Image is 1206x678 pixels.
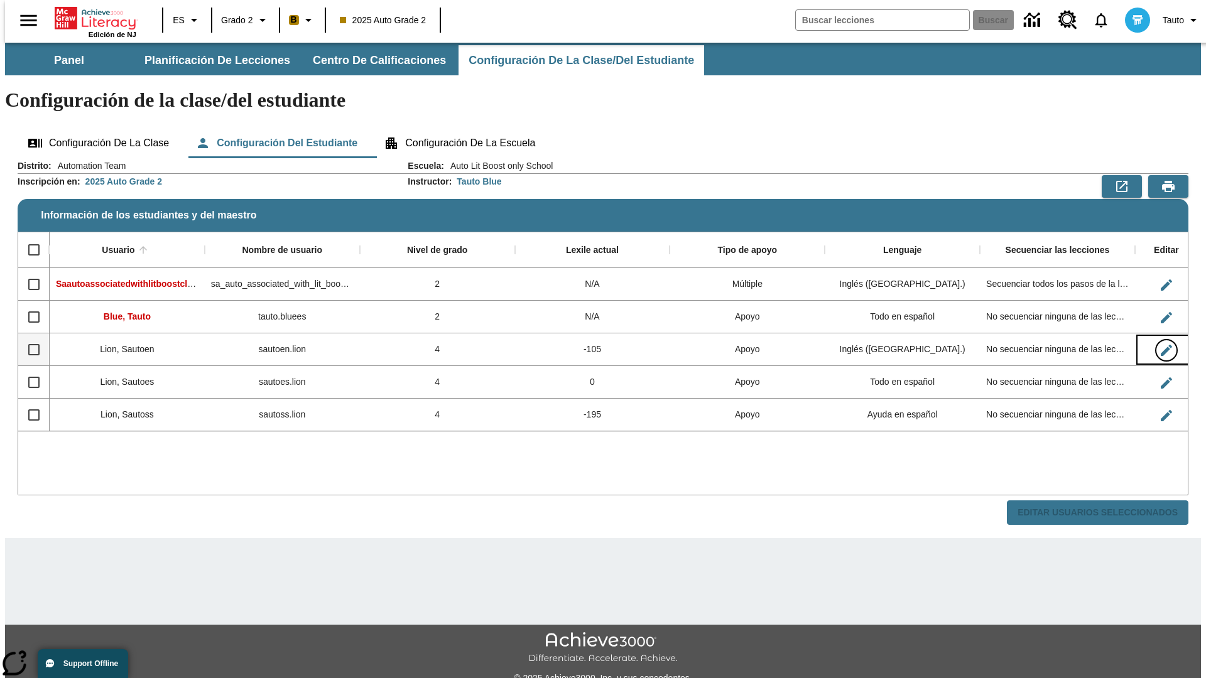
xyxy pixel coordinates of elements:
div: 2 [360,268,515,301]
div: Inglés (EE. UU.) [825,333,980,366]
div: Nombre de usuario [242,245,322,256]
div: 4 [360,366,515,399]
div: Subbarra de navegación [5,45,705,75]
span: ES [173,14,185,27]
div: Apoyo [670,366,825,399]
button: Editar Usuario [1154,338,1179,363]
input: Buscar campo [796,10,969,30]
div: 2025 Auto Grade 2 [85,175,162,188]
button: Lenguaje: ES, Selecciona un idioma [167,9,207,31]
span: B [291,12,297,28]
button: Support Offline [38,649,128,678]
div: Múltiple [670,268,825,301]
button: Editar Usuario [1154,403,1179,428]
a: Centro de información [1016,3,1051,38]
div: 4 [360,333,515,366]
button: Escoja un nuevo avatar [1117,4,1158,36]
button: Configuración de la escuela [374,128,545,158]
span: Support Offline [63,659,118,668]
div: tauto.bluees [205,301,360,333]
div: Tipo de apoyo [717,245,777,256]
div: No secuenciar ninguna de las lecciones [980,301,1135,333]
div: Tauto Blue [457,175,501,188]
h2: Escuela : [408,161,444,171]
img: Achieve3000 Differentiate Accelerate Achieve [528,632,678,664]
div: Ayuda en español [825,399,980,431]
div: Apoyo [670,399,825,431]
button: Exportar a CSV [1102,175,1142,198]
div: Información de los estudiantes y del maestro [18,159,1188,525]
span: Lion, Sautoes [100,377,155,387]
span: Grado 2 [221,14,253,27]
button: Panel [6,45,132,75]
div: Configuración de la clase/del estudiante [18,128,1188,158]
span: Saautoassociatedwithlitboostcl, Saautoassociatedwithlitboostcl [56,279,323,289]
button: Planificación de lecciones [134,45,300,75]
div: -195 [515,399,670,431]
button: Configuración de la clase [18,128,179,158]
div: Lexile actual [566,245,619,256]
span: Lion, Sautoen [100,344,154,354]
span: Automation Team [52,159,126,172]
div: N/A [515,301,670,333]
div: 2 [360,301,515,333]
button: Boost El color de la clase es anaranjado claro. Cambiar el color de la clase. [284,9,321,31]
button: Editar Usuario [1154,305,1179,330]
span: Edición de NJ [89,31,136,38]
button: Vista previa de impresión [1148,175,1188,198]
img: avatar image [1125,8,1150,33]
button: Perfil/Configuración [1158,9,1206,31]
div: Nivel de grado [407,245,467,256]
h1: Configuración de la clase/del estudiante [5,89,1201,112]
div: No secuenciar ninguna de las lecciones [980,366,1135,399]
div: Inglés (EE. UU.) [825,268,980,301]
span: 2025 Auto Grade 2 [340,14,426,27]
span: Auto Lit Boost only School [444,159,553,172]
div: Lenguaje [883,245,921,256]
div: sa_auto_associated_with_lit_boost_classes [205,268,360,301]
h2: Distrito : [18,161,52,171]
div: Secuenciar todos los pasos de la lección [980,268,1135,301]
div: 0 [515,366,670,399]
div: No secuenciar ninguna de las lecciones [980,399,1135,431]
button: Centro de calificaciones [303,45,456,75]
h2: Inscripción en : [18,176,80,187]
span: Blue, Tauto [104,311,151,321]
h2: Instructor : [408,176,452,187]
div: No secuenciar ninguna de las lecciones [980,333,1135,366]
div: Apoyo [670,333,825,366]
a: Notificaciones [1085,4,1117,36]
div: Subbarra de navegación [5,43,1201,75]
div: Usuario [102,245,134,256]
button: Abrir el menú lateral [10,2,47,39]
a: Centro de recursos, Se abrirá en una pestaña nueva. [1051,3,1085,37]
button: Configuración de la clase/del estudiante [459,45,704,75]
div: sautoen.lion [205,333,360,366]
span: Información de los estudiantes y del maestro [41,210,256,221]
a: Portada [55,6,136,31]
div: Portada [55,4,136,38]
div: sautoes.lion [205,366,360,399]
div: -105 [515,333,670,366]
div: sautoss.lion [205,399,360,431]
div: Todo en español [825,301,980,333]
button: Editar Usuario [1154,272,1179,298]
button: Grado: Grado 2, Elige un grado [216,9,275,31]
div: Apoyo [670,301,825,333]
span: Tauto [1163,14,1184,27]
div: N/A [515,268,670,301]
div: 4 [360,399,515,431]
button: Editar Usuario [1154,370,1179,395]
span: Lion, Sautoss [100,409,154,419]
div: Todo en español [825,366,980,399]
button: Configuración del estudiante [185,128,367,158]
div: Secuenciar las lecciones [1006,245,1110,256]
div: Editar [1154,245,1179,256]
